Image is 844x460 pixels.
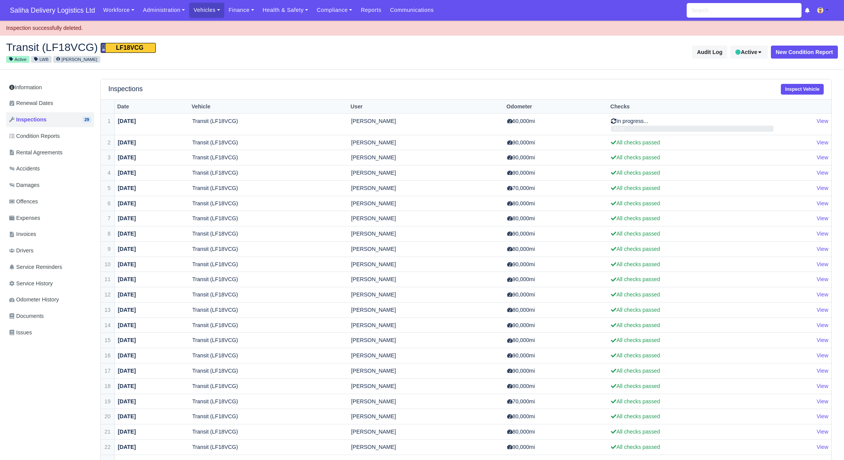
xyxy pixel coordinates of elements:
a: View [816,139,828,146]
span: All checks passed [611,139,660,146]
a: Issues [6,325,94,340]
span: All checks passed [611,337,660,343]
a: View [816,154,828,160]
a: View [816,307,828,313]
td: 80,000mi [504,241,608,257]
td: 22 [101,439,114,455]
span: Rental Agreements [9,148,62,157]
td: 3 [101,150,114,165]
span: Damages [9,181,39,190]
span: All checks passed [611,352,660,359]
td: Transit (LF18VCG) [189,257,348,272]
a: Administration [139,3,189,18]
td: 80,000mi [504,302,608,318]
a: Offences [6,194,94,209]
strong: [DATE] [118,307,136,313]
td: 90,000mi [504,150,608,165]
a: View [816,429,828,435]
small: [PERSON_NAME] [53,56,101,63]
td: [PERSON_NAME] [348,409,504,424]
td: [PERSON_NAME] [348,318,504,333]
td: [PERSON_NAME] [348,165,504,181]
strong: [DATE] [118,246,136,252]
td: 80,000mi [504,333,608,348]
span: All checks passed [611,261,660,267]
a: Documents [6,309,94,324]
span: Accidents [9,164,40,173]
button: New Condition Report [771,46,838,59]
td: Transit (LF18VCG) [189,348,348,363]
td: 7 [101,211,114,226]
span: Documents [9,312,44,321]
td: 80,000mi [504,211,608,226]
span: Inspections [9,115,46,124]
a: View [816,246,828,252]
span: All checks passed [611,215,660,221]
strong: [DATE] [118,276,136,282]
span: Offences [9,197,38,206]
a: View [816,322,828,328]
th: User [348,100,504,114]
td: 80,000mi [504,409,608,424]
a: View [816,261,828,267]
strong: [DATE] [118,413,136,419]
a: Service Reminders [6,260,94,275]
a: Service History [6,276,94,291]
a: Damages [6,178,94,193]
a: View [816,200,828,206]
td: 70,000mi [504,394,608,409]
span: All checks passed [611,368,660,374]
span: Condition Reports [9,132,60,141]
td: 1 [101,113,114,135]
td: 60,000mi [504,113,608,135]
th: Checks [608,100,777,114]
td: 80,000mi [504,424,608,440]
strong: [DATE] [118,261,136,267]
a: Condition Reports [6,129,94,144]
strong: [DATE] [118,383,136,389]
td: Transit (LF18VCG) [189,241,348,257]
td: [PERSON_NAME] [348,180,504,196]
td: 90,000mi [504,257,608,272]
strong: [DATE] [118,337,136,343]
span: All checks passed [611,444,660,450]
td: [PERSON_NAME] [348,439,504,455]
td: [PERSON_NAME] [348,272,504,287]
a: Drivers [6,243,94,258]
a: Invoices [6,227,94,242]
th: Odometer [504,100,608,114]
span: All checks passed [611,276,660,282]
strong: [DATE] [118,429,136,435]
td: [PERSON_NAME] [348,196,504,211]
a: Accidents [6,161,94,176]
span: 29 [83,117,91,123]
strong: [DATE] [118,352,136,359]
span: All checks passed [611,185,660,191]
td: Transit (LF18VCG) [189,226,348,242]
span: Expenses [9,214,40,223]
span: All checks passed [611,322,660,328]
td: 2 [101,135,114,150]
td: 6 [101,196,114,211]
td: 90,000mi [504,439,608,455]
span: Odometer History [9,295,59,304]
a: Saliha Delivery Logistics Ltd [6,3,99,18]
strong: [DATE] [118,139,136,146]
td: 21 [101,424,114,440]
span: Renewal Dates [9,99,53,108]
td: 90,000mi [504,272,608,287]
a: View [816,337,828,343]
td: Transit (LF18VCG) [189,378,348,394]
span: Service Reminders [9,263,62,272]
span: Issues [9,328,32,337]
td: 80,000mi [504,196,608,211]
td: 70,000mi [504,180,608,196]
td: Transit (LF18VCG) [189,363,348,379]
button: Audit Log [692,46,727,59]
td: [PERSON_NAME] [348,348,504,363]
td: Transit (LF18VCG) [189,196,348,211]
td: 17 [101,363,114,379]
td: Transit (LF18VCG) [189,424,348,440]
td: Transit (LF18VCG) [189,113,348,135]
span: All checks passed [611,291,660,298]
